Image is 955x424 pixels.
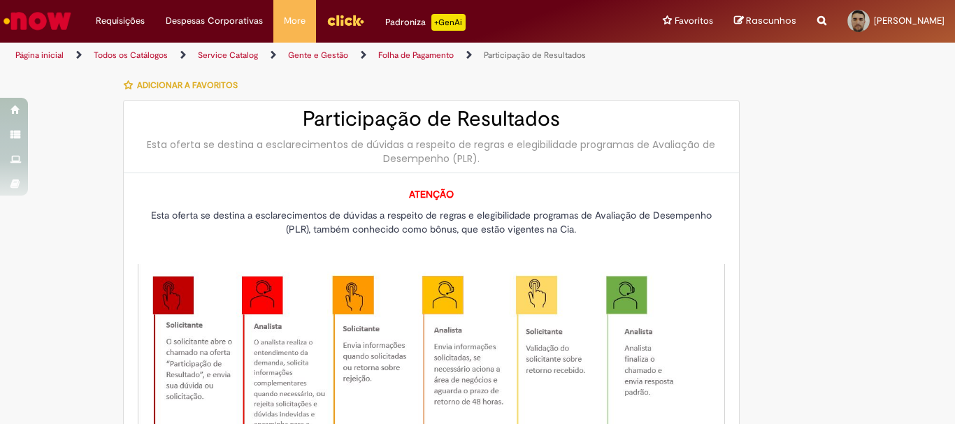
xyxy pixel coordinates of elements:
div: Esta oferta se destina a esclarecimentos de dúvidas a respeito de regras e elegibilidade programa... [138,138,725,166]
a: Página inicial [15,50,64,61]
p: +GenAi [431,14,466,31]
a: Gente e Gestão [288,50,348,61]
strong: ATENÇÃO [409,188,454,200]
button: Adicionar a Favoritos [123,71,245,100]
h2: Participação de Resultados [138,108,725,131]
a: Todos os Catálogos [94,50,168,61]
a: Rascunhos [734,15,796,28]
span: Rascunhos [746,14,796,27]
p: Esta oferta se destina a esclarecimentos de dúvidas a respeito de regras e elegibilidade programa... [138,208,725,236]
a: Participação de Resultados [484,50,586,61]
span: Requisições [96,14,145,28]
a: Service Catalog [198,50,258,61]
ul: Trilhas de página [10,43,626,68]
span: More [284,14,306,28]
span: Despesas Corporativas [166,14,263,28]
span: Favoritos [675,14,713,28]
img: ServiceNow [1,7,73,35]
span: [PERSON_NAME] [874,15,945,27]
div: Padroniza [385,14,466,31]
img: click_logo_yellow_360x200.png [326,10,364,31]
a: Folha de Pagamento [378,50,454,61]
span: Adicionar a Favoritos [137,80,238,91]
